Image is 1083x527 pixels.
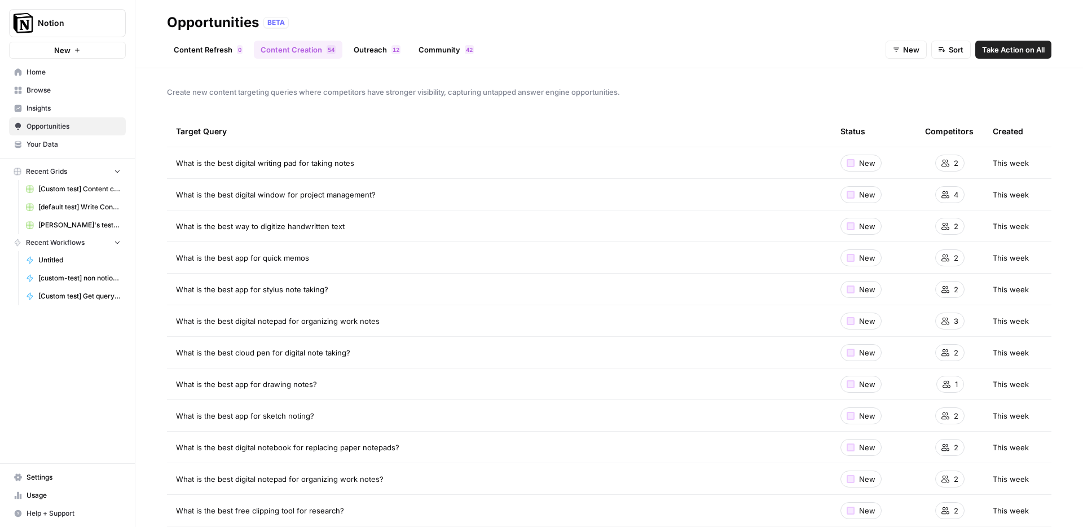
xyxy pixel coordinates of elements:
[27,472,121,482] span: Settings
[176,284,328,295] span: What is the best app for stylus note taking?
[859,410,875,421] span: New
[38,220,121,230] span: [PERSON_NAME]'s test Grid
[9,163,126,180] button: Recent Grids
[982,44,1045,55] span: Take Action on All
[9,504,126,522] button: Help + Support
[263,17,289,28] div: BETA
[993,189,1029,200] span: This week
[9,486,126,504] a: Usage
[903,44,919,55] span: New
[993,442,1029,453] span: This week
[237,45,243,54] div: 0
[38,255,121,265] span: Untitled
[9,468,126,486] a: Settings
[469,45,473,54] span: 2
[38,17,106,29] span: Notion
[9,9,126,37] button: Workspace: Notion
[993,473,1029,485] span: This week
[954,252,958,263] span: 2
[21,216,126,234] a: [PERSON_NAME]'s test Grid
[993,410,1029,421] span: This week
[9,135,126,153] a: Your Data
[21,269,126,287] a: [custom-test] non notion page research
[27,121,121,131] span: Opportunities
[176,221,345,232] span: What is the best way to digitize handwritten text
[954,442,958,453] span: 2
[993,221,1029,232] span: This week
[993,284,1029,295] span: This week
[54,45,71,56] span: New
[176,442,399,453] span: What is the best digital notebook for replacing paper notepads?
[27,490,121,500] span: Usage
[176,189,376,200] span: What is the best digital window for project management?
[954,157,958,169] span: 2
[886,41,927,59] button: New
[167,86,1051,98] span: Create new content targeting queries where competitors have stronger visibility, capturing untapp...
[26,238,85,248] span: Recent Workflows
[347,41,407,59] a: Outreach12
[840,116,865,147] div: Status
[13,13,33,33] img: Notion Logo
[27,508,121,519] span: Help + Support
[21,180,126,198] a: [Custom test] Content creation flow
[954,505,958,516] span: 2
[949,44,963,55] span: Sort
[9,63,126,81] a: Home
[954,284,958,295] span: 2
[9,42,126,59] button: New
[993,315,1029,327] span: This week
[27,103,121,113] span: Insights
[38,184,121,194] span: [Custom test] Content creation flow
[38,273,121,283] span: [custom-test] non notion page research
[9,117,126,135] a: Opportunities
[954,315,958,327] span: 3
[9,81,126,99] a: Browse
[391,45,400,54] div: 12
[176,379,317,390] span: What is the best app for drawing notes?
[993,505,1029,516] span: This week
[466,45,469,54] span: 4
[393,45,396,54] span: 1
[993,347,1029,358] span: This week
[176,410,314,421] span: What is the best app for sketch noting?
[331,45,334,54] span: 4
[859,505,875,516] span: New
[925,116,974,147] div: Competitors
[27,139,121,150] span: Your Data
[859,189,875,200] span: New
[412,41,481,59] a: Community42
[167,14,259,32] div: Opportunities
[859,252,875,263] span: New
[954,473,958,485] span: 2
[859,347,875,358] span: New
[21,251,126,269] a: Untitled
[176,252,309,263] span: What is the best app for quick memos
[859,284,875,295] span: New
[9,234,126,251] button: Recent Workflows
[176,315,380,327] span: What is the best digital notepad for organizing work notes
[26,166,67,177] span: Recent Grids
[859,442,875,453] span: New
[859,379,875,390] span: New
[21,198,126,216] a: [default test] Write Content Briefs
[859,221,875,232] span: New
[859,157,875,169] span: New
[176,116,822,147] div: Target Query
[238,45,241,54] span: 0
[954,221,958,232] span: 2
[328,45,331,54] span: 5
[27,85,121,95] span: Browse
[993,157,1029,169] span: This week
[176,157,354,169] span: What is the best digital writing pad for taking notes
[931,41,971,59] button: Sort
[859,315,875,327] span: New
[955,379,958,390] span: 1
[38,202,121,212] span: [default test] Write Content Briefs
[954,410,958,421] span: 2
[38,291,121,301] span: [Custom test] Get query fanout from topic
[9,99,126,117] a: Insights
[21,287,126,305] a: [Custom test] Get query fanout from topic
[396,45,399,54] span: 2
[176,473,384,485] span: What is the best digital notepad for organizing work notes?
[465,45,474,54] div: 42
